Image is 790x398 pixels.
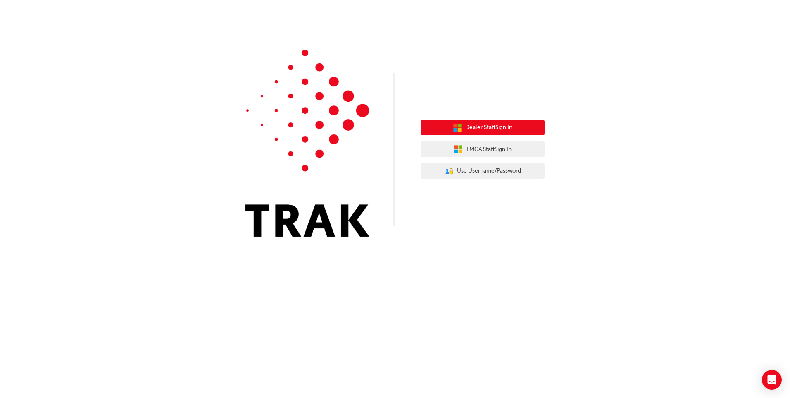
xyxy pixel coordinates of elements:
[421,120,545,136] button: Dealer StaffSign In
[245,50,369,237] img: Trak
[421,141,545,157] button: TMCA StaffSign In
[465,123,512,132] span: Dealer Staff Sign In
[421,163,545,179] button: Use Username/Password
[762,370,782,390] div: Open Intercom Messenger
[457,166,521,176] span: Use Username/Password
[466,145,512,154] span: TMCA Staff Sign In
